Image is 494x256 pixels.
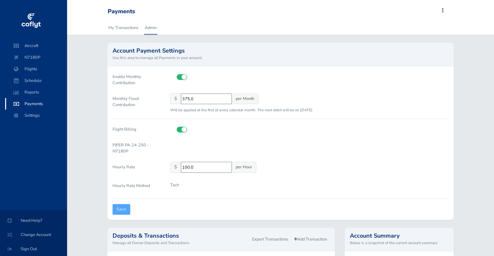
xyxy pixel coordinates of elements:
h2: Account Summary [350,233,449,239]
a: Export Transactions [249,235,291,244]
img: coflyt logo [20,11,42,31]
a: Admin [144,21,157,35]
label: Monthly Fixed Contribution [108,94,165,113]
span: per Month [232,94,259,104]
span: Reports [12,86,61,98]
a: My Transactions [108,21,139,35]
span: Sign Out [8,243,59,255]
span: Change Account [8,229,59,241]
small: Use this area to manage all Payments in your account. [113,55,448,61]
small: Manage all Owner Deposits and Transactions. [113,240,249,246]
label: Hourly Rate Method [108,181,165,193]
p: Tach [170,182,179,188]
span: Schedule [12,75,61,86]
span: Need Help? [8,215,59,226]
div: Payments [108,8,135,15]
span: N7180P [12,52,61,63]
label: Hourly Rate [108,162,165,175]
label: PIPER PA-24-250 - N7180P [108,140,165,157]
span: Aircraft [12,40,61,52]
label: Enable Monthly Contribution [108,72,165,88]
small: Will be applied at the first of every calendar month. The next debit will be on [DATE] [170,107,312,113]
span: $ [170,162,181,172]
span: per Hour [232,162,256,172]
span: Flights [12,63,61,75]
small: Below is a snapshot of the current account summary. [350,240,449,246]
a: Add Transaction [291,235,330,244]
span: $ [170,94,181,104]
label: Flight Billing [108,124,165,135]
h2: Account Payment Settings [113,48,448,54]
span: Settings [12,110,61,121]
input: Save [113,204,130,215]
h2: Deposits & Transactions [113,233,249,239]
span: Payments [12,98,61,110]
